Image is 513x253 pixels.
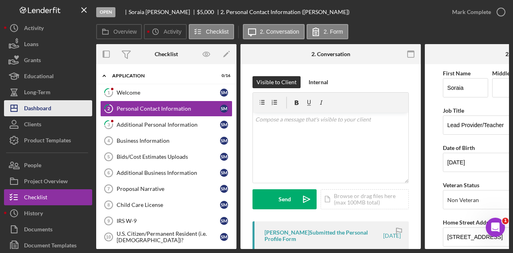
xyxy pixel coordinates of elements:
[100,117,232,133] a: 3Additional Personal InformationSM
[96,24,142,39] button: Overview
[144,24,186,39] button: Activity
[107,219,110,223] tspan: 9
[129,9,197,15] div: Soraia [PERSON_NAME]
[4,221,92,237] button: Documents
[96,7,115,17] div: Open
[24,221,53,239] div: Documents
[107,202,110,207] tspan: 8
[256,76,297,88] div: Visible to Client
[220,105,228,113] div: S M
[502,218,509,224] span: 1
[189,24,234,39] button: Checklist
[220,137,228,145] div: S M
[107,90,110,95] tspan: 1
[443,219,496,226] label: Home Street Address
[100,149,232,165] a: 5Bids/Cost Estimates UploadsSM
[117,218,220,224] div: IRS W-9
[4,205,92,221] a: History
[113,28,137,35] label: Overview
[305,76,332,88] button: Internal
[4,36,92,52] button: Loans
[107,170,110,175] tspan: 6
[220,121,228,129] div: S M
[220,217,228,225] div: S M
[24,100,51,118] div: Dashboard
[220,89,228,97] div: S M
[117,154,220,160] div: Bids/Cost Estimates Uploads
[4,100,92,116] button: Dashboard
[4,189,92,205] button: Checklist
[220,153,228,161] div: S M
[486,218,505,237] iframe: Intercom live chat
[4,132,92,148] button: Product Templates
[117,186,220,192] div: Proposal Narrative
[106,235,111,239] tspan: 10
[100,133,232,149] a: 4Business InformationSM
[4,157,92,173] button: People
[100,197,232,213] a: 8Child Care LicenseSM
[311,51,350,57] div: 2. Conversation
[243,24,305,39] button: 2. Conversation
[443,144,475,151] label: Date of Birth
[4,20,92,36] button: Activity
[279,189,291,209] div: Send
[117,170,220,176] div: Additional Business Information
[265,229,382,242] div: [PERSON_NAME] Submitted the Personal Profile Form
[220,9,349,15] div: 2. Personal Contact Information ([PERSON_NAME])
[206,28,229,35] label: Checklist
[4,52,92,68] button: Grants
[24,173,68,191] div: Project Overview
[117,231,220,243] div: U.S. Citizen/Permanent Resident (i.e. [DEMOGRAPHIC_DATA])?
[117,121,220,128] div: Additional Personal Information
[216,73,230,78] div: 0 / 16
[107,154,110,159] tspan: 5
[117,89,220,96] div: Welcome
[107,106,110,111] tspan: 2
[383,233,401,239] time: 2025-10-01 20:25
[4,173,92,189] button: Project Overview
[443,70,471,77] label: First Name
[107,138,110,143] tspan: 4
[100,101,232,117] a: 2Personal Contact InformationSM
[307,24,348,39] button: 2. Form
[100,213,232,229] a: 9IRS W-9SM
[164,28,181,35] label: Activity
[155,51,178,57] div: Checklist
[24,205,43,223] div: History
[117,105,220,112] div: Personal Contact Information
[309,76,328,88] div: Internal
[252,76,301,88] button: Visible to Client
[100,165,232,181] a: 6Additional Business InformationSM
[117,202,220,208] div: Child Care License
[4,84,92,100] button: Long-Term
[220,201,228,209] div: S M
[117,138,220,144] div: Business Information
[220,185,228,193] div: S M
[252,189,317,209] button: Send
[220,169,228,177] div: S M
[4,116,92,132] button: Clients
[197,8,214,15] span: $5,000
[24,68,54,86] div: Educational
[24,157,41,175] div: People
[107,186,110,191] tspan: 7
[24,189,47,207] div: Checklist
[112,73,210,78] div: Application
[447,197,479,203] div: Non Veteran
[100,229,232,245] a: 10U.S. Citizen/Permanent Resident (i.e. [DEMOGRAPHIC_DATA])?SM
[100,181,232,197] a: 7Proposal NarrativeSM
[443,107,464,114] label: Job Title
[24,116,41,134] div: Clients
[220,233,228,241] div: S M
[24,36,38,54] div: Loans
